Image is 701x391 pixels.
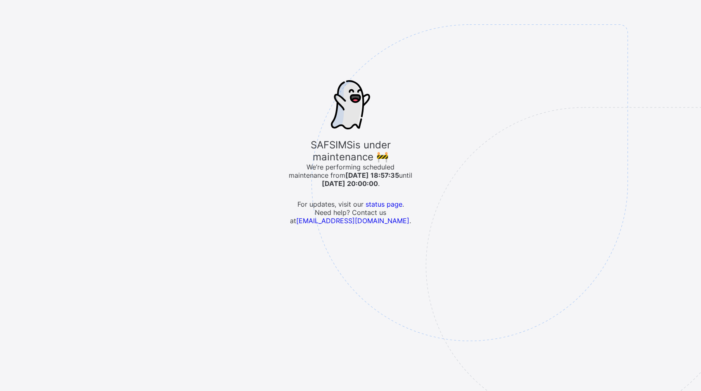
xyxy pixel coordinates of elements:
[296,217,409,225] a: [EMAIL_ADDRESS][DOMAIN_NAME]
[289,163,413,188] span: We’re performing scheduled maintenance from until .
[289,200,413,208] span: For updates, visit our .
[289,208,413,225] span: Need help? Contact us at .
[289,139,413,163] span: SAFSIMS is under maintenance 🚧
